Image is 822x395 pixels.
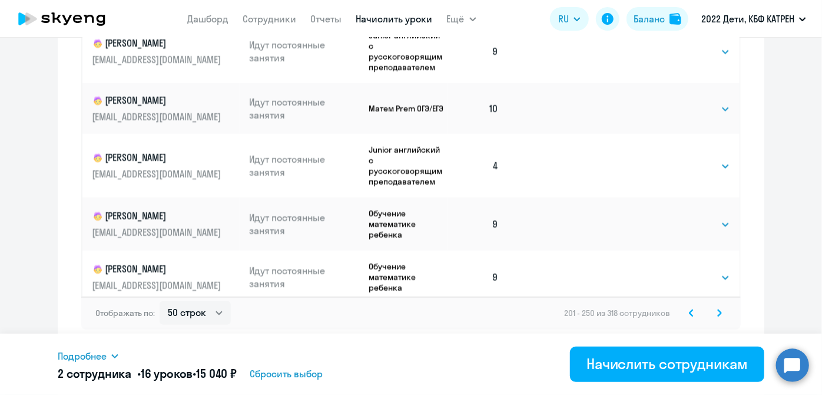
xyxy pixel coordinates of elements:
[92,110,224,123] p: [EMAIL_ADDRESS][DOMAIN_NAME]
[369,208,448,240] p: Обучение математике ребенка
[627,7,688,31] button: Балансbalance
[249,211,360,237] p: Идут постоянные занятия
[58,349,107,363] span: Подробнее
[669,13,681,25] img: balance
[92,94,240,123] a: child[PERSON_NAME][EMAIL_ADDRESS][DOMAIN_NAME]
[92,95,104,107] img: child
[249,153,360,179] p: Идут постоянные занятия
[92,264,104,275] img: child
[92,37,240,66] a: child[PERSON_NAME][EMAIL_ADDRESS][DOMAIN_NAME]
[92,226,224,239] p: [EMAIL_ADDRESS][DOMAIN_NAME]
[249,38,360,64] p: Идут постоянные занятия
[243,13,297,25] a: Сотрудники
[92,94,224,108] p: [PERSON_NAME]
[448,83,508,134] td: 10
[701,12,794,26] p: 2022 Дети, КБФ КАТРЕН
[92,209,240,239] a: child[PERSON_NAME][EMAIL_ADDRESS][DOMAIN_NAME]
[95,308,155,318] span: Отображать по:
[311,13,342,25] a: Отчеты
[92,210,104,222] img: child
[92,209,224,223] p: [PERSON_NAME]
[92,151,224,165] p: [PERSON_NAME]
[448,197,508,251] td: 9
[196,366,237,381] span: 15 040 ₽
[558,12,569,26] span: RU
[92,152,104,164] img: child
[447,12,465,26] span: Ещё
[92,37,224,51] p: [PERSON_NAME]
[448,134,508,197] td: 4
[250,367,323,381] span: Сбросить выбор
[448,251,508,304] td: 9
[447,7,476,31] button: Ещё
[249,264,360,290] p: Идут постоянные занятия
[92,151,240,180] a: child[PERSON_NAME][EMAIL_ADDRESS][DOMAIN_NAME]
[369,103,448,114] p: Матем Prem ОГЭ/ЕГЭ
[356,13,433,25] a: Начислить уроки
[369,144,448,187] p: Junior английский с русскоговорящим преподавателем
[188,13,229,25] a: Дашборд
[448,19,508,83] td: 9
[570,347,764,382] button: Начислить сотрудникам
[249,96,360,121] p: Идут постоянные занятия
[695,5,812,33] button: 2022 Дети, КБФ КАТРЕН
[634,12,665,26] div: Баланс
[564,308,670,318] span: 201 - 250 из 318 сотрудников
[141,366,193,381] span: 16 уроков
[92,262,240,292] a: child[PERSON_NAME][EMAIL_ADDRESS][DOMAIN_NAME]
[586,354,748,373] div: Начислить сотрудникам
[550,7,589,31] button: RU
[92,53,224,66] p: [EMAIL_ADDRESS][DOMAIN_NAME]
[369,261,448,293] p: Обучение математике ребенка
[58,366,237,382] h5: 2 сотрудника • •
[92,262,224,276] p: [PERSON_NAME]
[369,30,448,73] p: Junior английский с русскоговорящим преподавателем
[92,38,104,50] img: child
[92,167,224,180] p: [EMAIL_ADDRESS][DOMAIN_NAME]
[92,279,224,292] p: [EMAIL_ADDRESS][DOMAIN_NAME]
